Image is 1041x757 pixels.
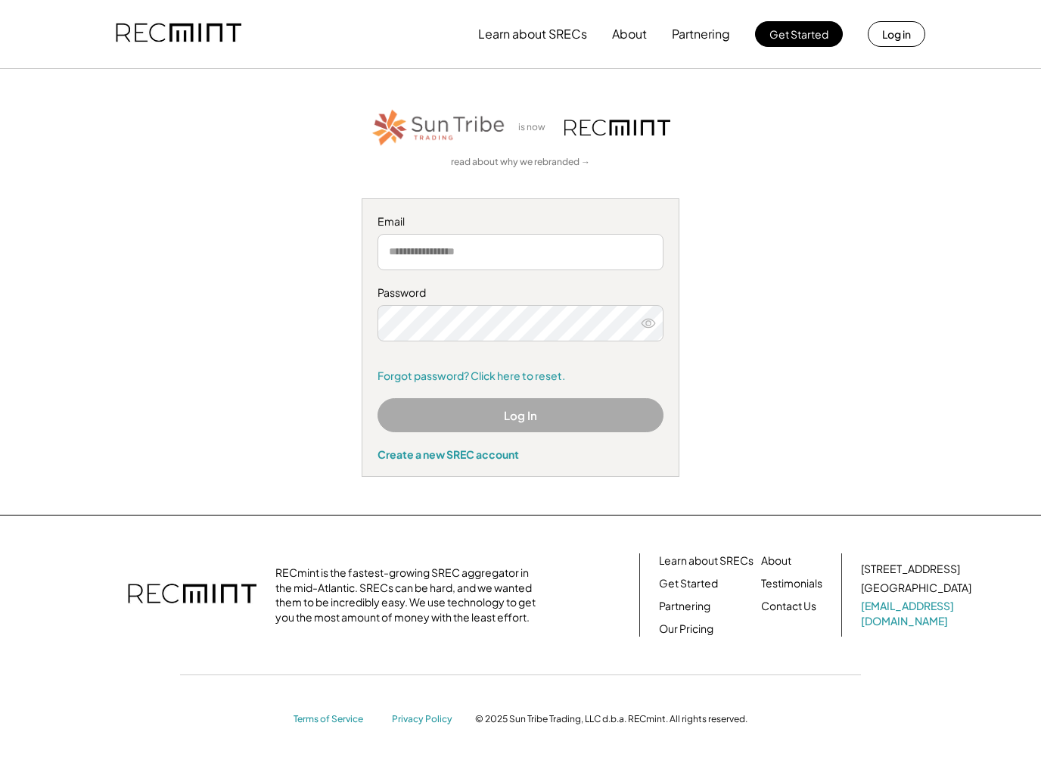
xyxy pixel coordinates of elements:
[514,121,557,134] div: is now
[478,19,587,49] button: Learn about SRECs
[659,621,713,637] a: Our Pricing
[659,553,754,569] a: Learn about SRECs
[475,713,747,725] div: © 2025 Sun Tribe Trading, LLC d.b.a. RECmint. All rights reserved.
[612,19,647,49] button: About
[761,553,791,569] a: About
[861,562,960,577] div: [STREET_ADDRESS]
[378,398,663,432] button: Log In
[116,8,241,60] img: recmint-logotype%403x.png
[128,569,256,621] img: recmint-logotype%403x.png
[378,214,663,229] div: Email
[868,21,925,47] button: Log in
[659,599,710,614] a: Partnering
[392,713,460,726] a: Privacy Policy
[564,120,670,136] img: recmint-logotype%403x.png
[275,565,544,625] div: RECmint is the fastest-growing SREC aggregator in the mid-Atlantic. SRECs can be hard, and we wan...
[659,576,718,591] a: Get Started
[861,599,974,628] a: [EMAIL_ADDRESS][DOMAIN_NAME]
[378,447,663,461] div: Create a new SREC account
[378,369,663,384] a: Forgot password? Click here to reset.
[672,19,730,49] button: Partnering
[378,285,663,301] div: Password
[761,576,822,591] a: Testimonials
[371,107,507,148] img: STT_Horizontal_Logo%2B-%2BColor.png
[451,156,590,169] a: read about why we rebranded →
[861,581,971,596] div: [GEOGRAPHIC_DATA]
[761,599,816,614] a: Contact Us
[294,713,377,726] a: Terms of Service
[755,21,843,47] button: Get Started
